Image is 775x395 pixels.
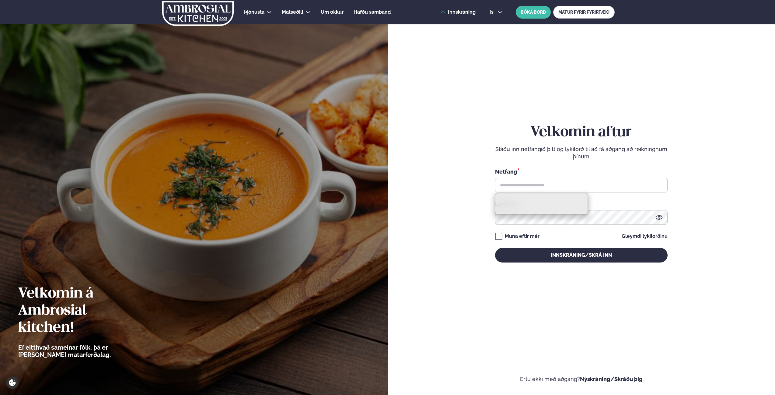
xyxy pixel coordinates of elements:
[441,9,476,15] a: Innskráning
[553,6,615,19] a: MATUR FYRIR FYRIRTÆKI
[516,6,551,19] button: BÓKA BORÐ
[495,168,668,175] div: Netfang
[354,9,391,16] a: Hafðu samband
[495,248,668,263] button: Innskráning/Skrá inn
[162,1,234,26] img: logo
[244,9,264,15] span: Þjónusta
[321,9,344,15] span: Um okkur
[244,9,264,16] a: Þjónusta
[282,9,303,15] span: Matseðill
[490,10,495,15] span: is
[622,234,668,239] a: Gleymdi lykilorðinu
[406,376,757,383] p: Ertu ekki með aðgang?
[354,9,391,15] span: Hafðu samband
[495,146,668,160] p: Sláðu inn netfangið þitt og lykilorð til að fá aðgang að reikningnum þínum
[485,10,508,15] button: is
[6,376,19,389] a: Cookie settings
[321,9,344,16] a: Um okkur
[495,124,668,141] h2: Velkomin aftur
[18,344,145,358] p: Ef eitthvað sameinar fólk, þá er [PERSON_NAME] matarferðalag.
[18,285,145,337] h2: Velkomin á Ambrosial kitchen!
[580,376,643,382] a: Nýskráning/Skráðu þig
[282,9,303,16] a: Matseðill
